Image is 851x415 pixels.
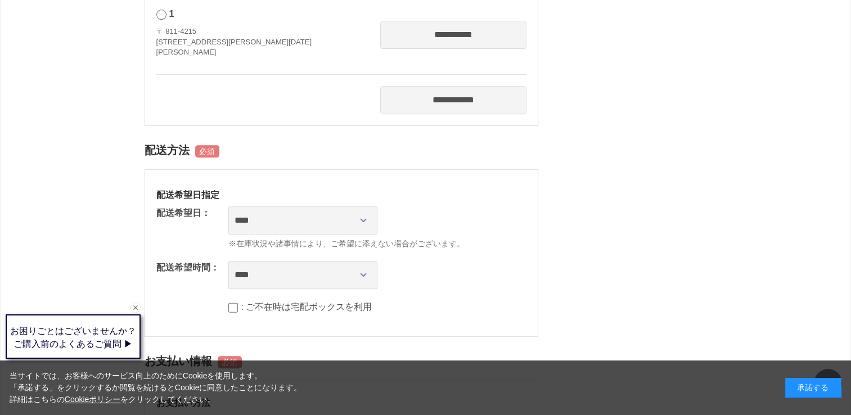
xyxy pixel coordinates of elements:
[156,261,219,274] dt: 配送希望時間：
[241,302,372,312] label: : ご不在時は宅配ボックスを利用
[145,137,538,164] h2: 配送方法
[785,378,841,398] div: 承諾する
[145,348,538,375] h2: お支払い情報
[156,26,312,57] address: 〒 811-4215 [STREET_ADDRESS][PERSON_NAME][DATE] [PERSON_NAME]
[169,9,174,19] span: 1
[65,395,121,404] a: Cookieポリシー
[156,189,526,201] h3: 配送希望日指定
[228,238,526,250] span: ※在庫状況や諸事情により、ご希望に添えない場合がございます。
[10,370,302,405] div: 当サイトでは、お客様へのサービス向上のためにCookieを使用します。 「承諾する」をクリックするか閲覧を続けるとCookieに同意したことになります。 詳細はこちらの をクリックしてください。
[156,206,210,220] dt: 配送希望日：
